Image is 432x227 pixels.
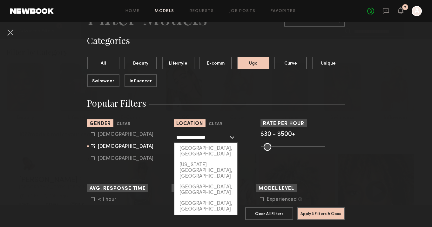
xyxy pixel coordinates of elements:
[90,186,146,191] span: Avg. Response Time
[260,131,295,137] span: $30 - $500+
[190,9,214,13] a: Requests
[162,57,194,69] button: Lifestyle
[209,121,222,128] button: Clear
[125,57,157,69] button: Beauty
[87,35,345,47] h3: Categories
[155,9,174,13] a: Models
[117,121,130,128] button: Clear
[229,9,256,13] a: Job Posts
[125,9,140,13] a: Home
[404,6,406,9] div: 2
[312,57,344,69] button: Unique
[263,122,304,126] span: Rate per Hour
[174,143,237,160] div: [GEOGRAPHIC_DATA], [GEOGRAPHIC_DATA]
[259,186,294,191] span: Model Level
[274,57,307,69] button: Curve
[297,207,345,220] button: Apply 3 Filters & Close
[87,4,207,29] h2: Filter Models
[174,160,237,182] div: [US_STATE][GEOGRAPHIC_DATA], [GEOGRAPHIC_DATA]
[98,145,153,148] div: [DEMOGRAPHIC_DATA]
[5,27,15,39] common-close-button: Cancel
[125,74,157,87] button: Influencer
[237,57,269,69] button: Ugc
[176,122,203,126] span: Location
[98,157,153,161] div: [DEMOGRAPHIC_DATA]
[412,6,422,16] a: A
[87,97,345,109] h3: Popular Filters
[90,122,111,126] span: Gender
[174,198,237,215] div: [GEOGRAPHIC_DATA], [GEOGRAPHIC_DATA]
[199,57,232,69] button: E-comm
[245,207,293,220] button: Clear All Filters
[87,74,119,87] button: Swimwear
[271,9,296,13] a: Favorites
[5,27,15,37] button: Cancel
[87,57,119,69] button: All
[174,182,237,198] div: [GEOGRAPHIC_DATA], [GEOGRAPHIC_DATA]
[98,133,153,136] div: [DEMOGRAPHIC_DATA]
[267,198,297,201] div: Experienced
[98,198,123,201] div: < 1 hour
